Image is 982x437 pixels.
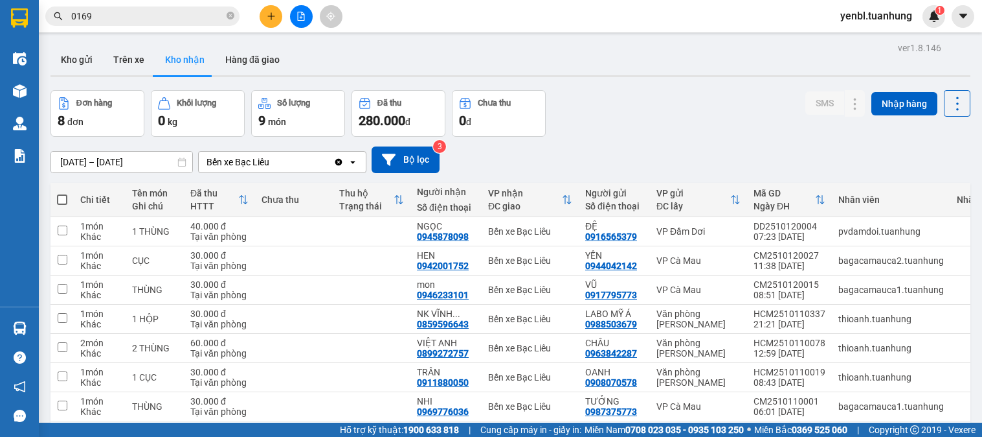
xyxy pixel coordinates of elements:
div: NHI [417,396,475,407]
div: Khác [80,407,119,417]
button: Khối lượng0kg [151,90,245,137]
div: VP Cà Mau [656,401,741,412]
div: bagacamauca1.tuanhung [838,285,944,295]
strong: 0369 525 060 [792,425,847,435]
th: Toggle SortBy [333,183,410,217]
div: Bến xe Bạc Liêu [488,372,572,383]
div: 2 món [80,338,119,348]
div: 30.000 đ [190,250,249,261]
input: Select a date range. [51,152,192,172]
div: VP Cà Mau [656,255,741,266]
div: 0911880050 [417,377,469,388]
strong: 1900 633 818 [403,425,459,435]
div: Chưa thu [262,195,326,205]
div: Văn phòng [PERSON_NAME] [656,367,741,388]
button: Chưa thu0đ [452,90,546,137]
span: Miền Nam [585,423,744,437]
div: HCM2510110078 [753,338,825,348]
th: Toggle SortBy [184,183,255,217]
div: CHÂU [585,338,643,348]
div: Khác [80,319,119,329]
span: Miền Bắc [754,423,847,437]
img: warehouse-icon [13,322,27,335]
div: 08:43 [DATE] [753,377,825,388]
span: search [54,12,63,21]
span: đ [466,117,471,127]
div: Bến xe Bạc Liêu [488,401,572,412]
div: CM2510110001 [753,396,825,407]
span: close-circle [227,12,234,19]
div: Nhân viên [838,195,944,205]
div: Số lượng [277,99,310,108]
div: VP nhận [488,188,562,198]
div: VP Cà Mau [656,285,741,295]
button: Đã thu280.000đ [352,90,445,137]
button: Đơn hàng8đơn [50,90,144,137]
div: Khối lượng [177,99,216,108]
div: Khác [80,261,119,271]
div: Chưa thu [478,99,511,108]
span: Hỗ trợ kỹ thuật: [340,423,459,437]
th: Toggle SortBy [650,183,747,217]
span: aim [326,12,335,21]
button: Trên xe [103,44,155,75]
div: Tại văn phòng [190,319,249,329]
img: warehouse-icon [13,117,27,130]
div: 11:38 [DATE] [753,261,825,271]
div: 0987375773 [585,407,637,417]
div: 0859596643 [417,319,469,329]
div: 0944042142 [585,261,637,271]
div: CM2510120015 [753,279,825,290]
sup: 1 [935,6,944,15]
div: HCM2510110337 [753,309,825,319]
div: DD2510120004 [753,221,825,231]
div: HEN [417,250,475,261]
img: icon-new-feature [928,10,940,22]
span: kg [168,117,177,127]
div: 0963842287 [585,348,637,359]
button: Nhập hàng [871,92,937,115]
div: Tên món [132,188,177,198]
span: question-circle [14,351,26,364]
div: 06:01 [DATE] [753,407,825,417]
div: Ghi chú [132,201,177,211]
button: SMS [805,91,844,115]
div: Người gửi [585,188,643,198]
div: 1 món [80,367,119,377]
div: 30.000 đ [190,396,249,407]
img: warehouse-icon [13,52,27,65]
div: 0988503679 [585,319,637,329]
div: Mã GD [753,188,815,198]
div: Tại văn phòng [190,348,249,359]
span: ⚪️ [747,427,751,432]
div: Đã thu [377,99,401,108]
div: 1 món [80,279,119,290]
div: Tại văn phòng [190,231,249,242]
div: 12:59 [DATE] [753,348,825,359]
div: Số điện thoại [417,202,475,213]
span: 280.000 [359,113,405,128]
div: Khác [80,348,119,359]
span: Cung cấp máy in - giấy in: [480,423,581,437]
div: 1 món [80,309,119,319]
div: mon [417,279,475,290]
span: đơn [67,117,84,127]
div: 1 HỘP [132,314,177,324]
div: LABO MỸ Á [585,309,643,319]
div: 30.000 đ [190,309,249,319]
span: 1 [937,6,942,15]
div: YẾN [585,250,643,261]
div: 0899272757 [417,348,469,359]
span: close-circle [227,10,234,23]
div: 0942001752 [417,261,469,271]
div: Tại văn phòng [190,261,249,271]
div: TƯỞNG [585,396,643,407]
div: 30.000 đ [190,279,249,290]
div: VŨ [585,279,643,290]
div: 1 món [80,250,119,261]
div: Bến xe Bạc Liêu [488,343,572,353]
button: Kho nhận [155,44,215,75]
div: THÙNG [132,401,177,412]
div: Khác [80,377,119,388]
div: Chi tiết [80,195,119,205]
